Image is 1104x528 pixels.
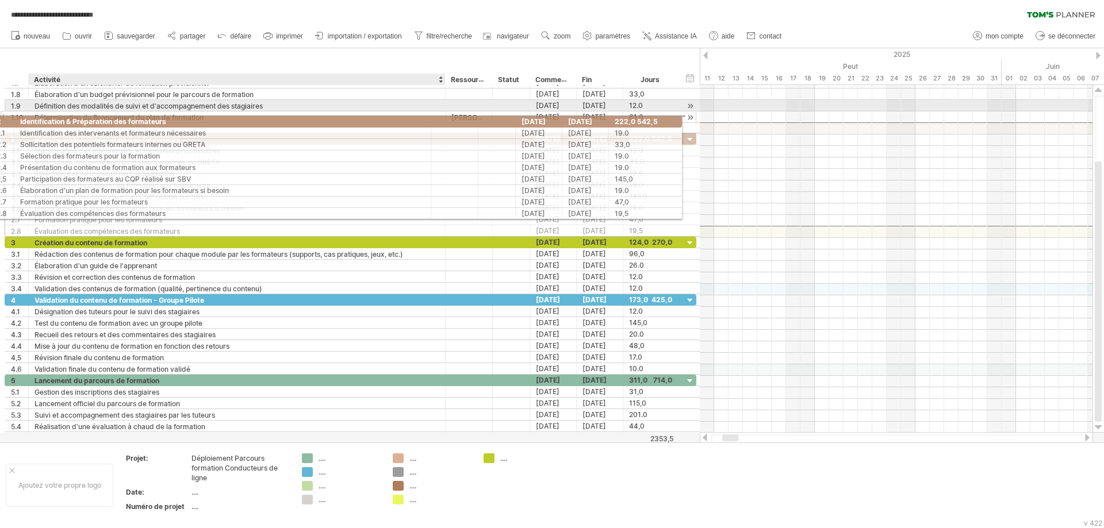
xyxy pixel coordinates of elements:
font: 5.2 [11,399,21,408]
font: [DATE] [536,364,559,373]
font: défaire [230,32,251,40]
div: Lundi 2 juin 2025 [1016,72,1030,84]
font: Validation du contenu de formation - Groupe Pilote [34,296,204,305]
font: Rédaction des contenus de formation pour chaque module par les formateurs (supports, cas pratique... [34,250,403,259]
font: 26 [919,74,927,82]
a: zoom [538,29,574,44]
font: [DATE] [536,157,559,166]
font: mon compte [986,32,1023,40]
font: 5 [11,376,16,385]
div: Dimanche 25 mai 2025 [901,72,915,84]
font: Révision et correction des contenus de formation [34,273,195,282]
font: 2.7 [11,215,21,224]
div: Dimanche 18 mai 2025 [800,72,815,84]
font: ouvrir [75,32,92,40]
div: Samedi 17 mai 2025 [786,72,800,84]
div: Jeudi 15 mai 2025 [757,72,772,84]
font: 06 [1077,74,1085,82]
font: Projet: [126,454,148,463]
font: 4.6 [11,365,22,373]
div: Jeudi 5 juin 2025 [1059,72,1074,84]
font: zoom [554,32,570,40]
font: Gestion des inscriptions des stagiaires [34,388,159,396]
font: imprimer [276,32,303,40]
font: 03 [1034,74,1042,82]
font: [DATE] [582,101,606,110]
font: 12 [718,74,725,82]
font: 311,0 [629,376,647,384]
font: Ajoutez votre propre logo [18,481,101,490]
font: [DATE] [536,410,559,419]
font: filtre/recherche [427,32,472,40]
font: 2.6 [11,204,21,213]
font: 15 [761,74,768,82]
font: [DATE] [582,364,606,373]
font: 17 [790,74,796,82]
font: v 422 [1084,519,1102,527]
font: 2.2 [11,158,21,167]
font: 31 [991,74,998,82]
a: contact [743,29,785,44]
font: 48,0 [629,341,645,350]
font: [DATE] [536,192,559,201]
font: Sélection des formateurs pour la formation [34,169,174,178]
font: 05 [1063,74,1071,82]
font: 31,0 [629,387,643,396]
font: 04 [1048,74,1056,82]
font: Évaluation des compétences des formateurs [34,227,180,236]
font: 25 [904,74,913,82]
a: mon compte [970,29,1027,44]
font: 26.0 [629,261,644,269]
font: 2,5 [11,192,21,201]
font: [DATE] [582,134,607,143]
font: [DATE] [582,318,606,327]
font: 20 [833,74,841,82]
font: [DATE] [536,422,559,430]
div: Mardi 27 mai 2025 [930,72,944,84]
a: Assistance IA [639,29,700,44]
font: 17.0 [629,353,642,361]
font: 61,0 [629,113,643,121]
font: 33,0 [629,157,645,166]
font: .... [409,495,416,504]
font: 2353,5 [650,434,673,443]
font: [DATE] [536,353,559,361]
font: Présentation du contenu de formation aux formateurs [34,181,210,190]
font: 28 [948,74,956,82]
font: Définition des modalités de suivi et d'accompagnement des stagiaires [34,102,263,110]
font: [DATE] [582,353,606,361]
font: 20.0 [629,330,644,338]
font: [DATE] [582,226,606,235]
font: 145,0 [629,318,647,327]
font: [DATE] [536,238,560,246]
div: Vendredi 16 mai 2025 [772,72,786,84]
font: [DATE] [536,261,559,269]
div: Mercredi 21 mai 2025 [844,72,858,84]
font: Élaboration d'un budget prévisionnel pour le parcours de formation [34,90,254,99]
font: 2.8 [11,227,21,236]
font: 29 [962,74,970,82]
div: faire défiler jusqu'à l'activité [685,111,696,124]
font: 201.0 [629,410,647,419]
font: Recueil des retours et des commentaires des stagiaires [34,330,216,339]
font: importation / exportation [328,32,402,40]
font: 2.4 [11,181,21,190]
font: [DATE] [582,376,607,384]
font: Fin [582,75,592,84]
div: Dimanche 11 mai 2025 [700,72,714,84]
font: Déploiement Parcours formation Conducteurs de ligne [191,454,278,482]
font: 2025 [894,50,910,59]
font: 10.0 [629,364,643,373]
font: 3.1 [11,250,20,259]
font: Suivi et accompagnement des stagiaires par les tuteurs [34,411,215,419]
font: Révision finale du contenu de formation [34,353,164,362]
a: paramètres [580,29,634,44]
font: 1.9 [11,102,21,110]
font: Sollicitation des potentiels formateurs internes ou GRETA [34,158,220,167]
a: filtre/recherche [411,29,476,44]
div: Mercredi 14 mai 2025 [743,72,757,84]
font: 33,0 [629,90,645,98]
font: [DATE] [582,238,607,246]
font: 16 [776,74,783,82]
div: Mardi 3 juin 2025 [1030,72,1045,84]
